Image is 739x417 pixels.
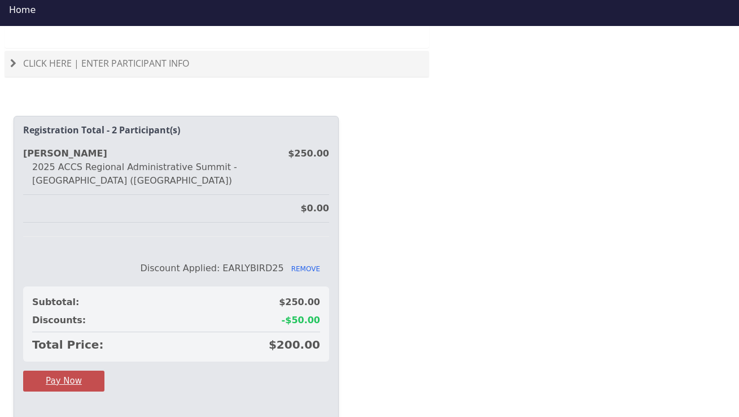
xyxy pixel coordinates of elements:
[291,265,320,273] span: REMOVE
[9,3,730,17] div: Home
[32,296,79,309] span: Subtotal:
[288,147,329,160] div: $250.00
[23,371,104,392] button: Pay Now
[269,337,320,353] span: $200.00
[23,148,107,159] strong: [PERSON_NAME]
[140,263,283,273] span: Discount Applied: EARLYBIRD25
[23,57,189,69] span: Click Here | Enter Participant Info
[32,314,86,327] span: Discounts:
[279,296,320,309] span: $250.00
[32,337,103,353] span: Total Price:
[300,202,329,215] div: $0.00
[282,314,320,327] span: -$50.00
[23,160,329,188] div: 2025 ACCS Regional Administrative Summit - [GEOGRAPHIC_DATA] ([GEOGRAPHIC_DATA])
[23,125,329,136] h2: Registration Total - 2 Participant(s)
